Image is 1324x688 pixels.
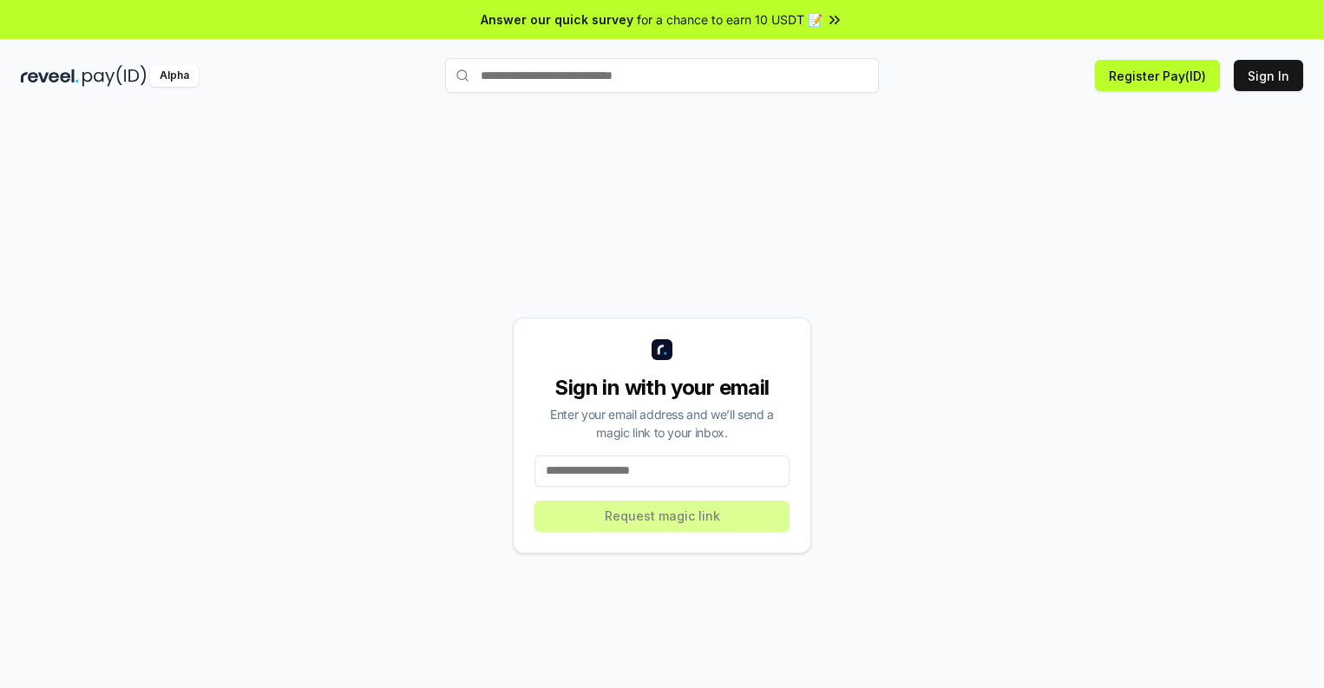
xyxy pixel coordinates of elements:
img: reveel_dark [21,65,79,87]
div: Sign in with your email [534,374,790,402]
button: Sign In [1234,60,1303,91]
img: pay_id [82,65,147,87]
button: Register Pay(ID) [1095,60,1220,91]
span: Answer our quick survey [481,10,633,29]
span: for a chance to earn 10 USDT 📝 [637,10,823,29]
img: logo_small [652,339,672,360]
div: Enter your email address and we’ll send a magic link to your inbox. [534,405,790,442]
div: Alpha [150,65,199,87]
